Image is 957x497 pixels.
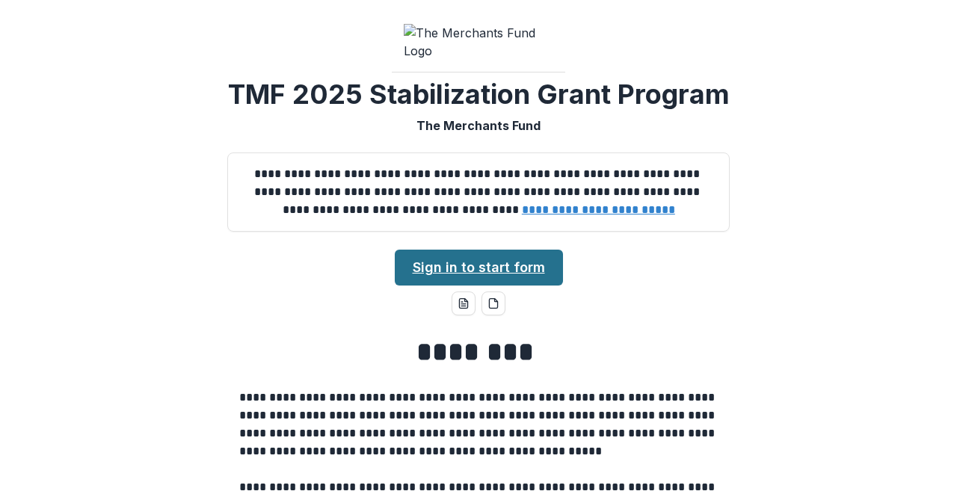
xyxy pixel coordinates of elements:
h2: TMF 2025 Stabilization Grant Program [228,78,730,111]
button: pdf-download [481,291,505,315]
button: word-download [452,291,476,315]
p: The Merchants Fund [416,117,541,135]
img: The Merchants Fund Logo [404,24,553,60]
a: Sign in to start form [395,250,563,285]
